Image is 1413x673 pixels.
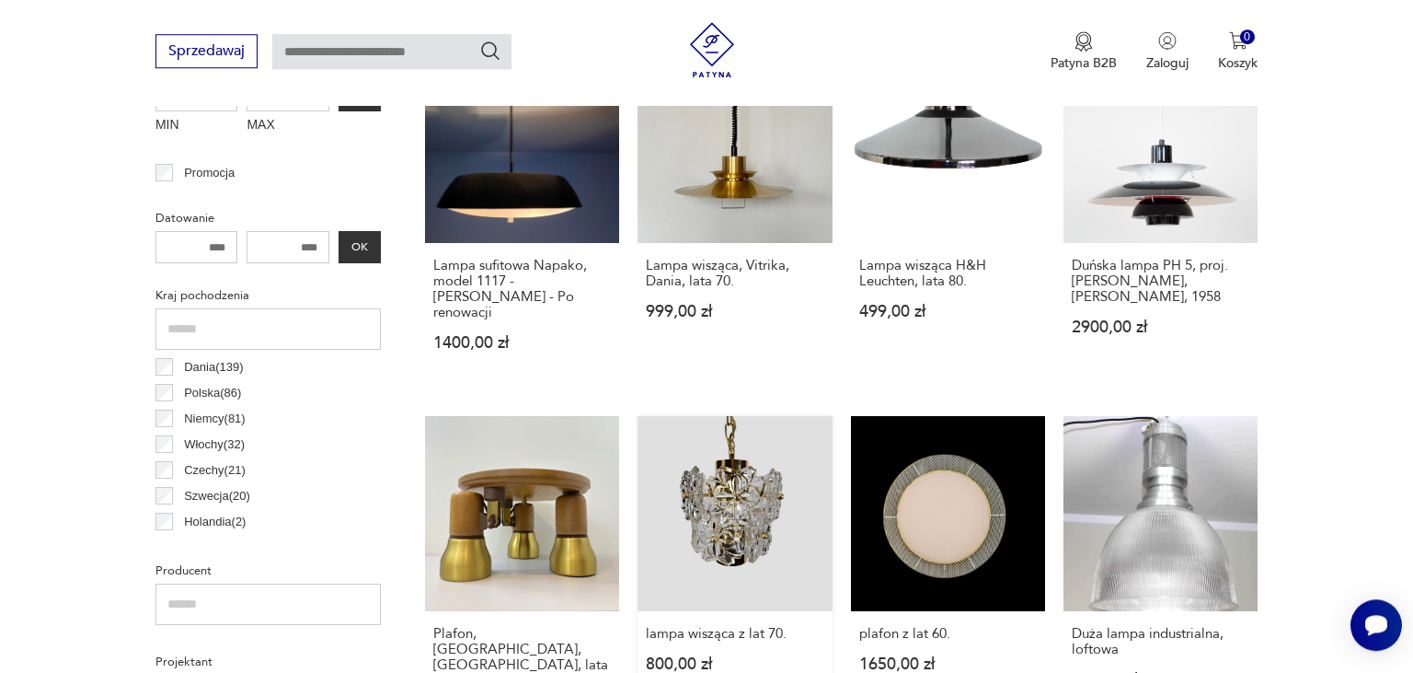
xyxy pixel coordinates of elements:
[1218,31,1258,72] button: 0Koszyk
[859,656,1037,672] p: 1650,00 zł
[1218,54,1258,72] p: Koszyk
[1051,54,1117,72] p: Patyna B2B
[247,111,329,141] label: MAX
[1158,31,1177,50] img: Ikonka użytkownika
[1072,319,1249,335] p: 2900,00 zł
[184,163,235,183] p: Promocja
[184,538,323,558] p: [GEOGRAPHIC_DATA] ( 2 )
[155,34,258,68] button: Sprzedawaj
[479,40,501,62] button: Szukaj
[184,512,246,532] p: Holandia ( 2 )
[859,304,1037,319] p: 499,00 zł
[1240,29,1256,45] div: 0
[859,626,1037,642] h3: plafon z lat 60.
[184,357,243,377] p: Dania ( 139 )
[433,258,611,320] h3: Lampa sufitowa Napako, model 1117 -[PERSON_NAME] - Po renowacji
[155,46,258,59] a: Sprzedawaj
[155,652,381,672] p: Projektant
[1229,31,1247,50] img: Ikona koszyka
[646,304,823,319] p: 999,00 zł
[155,208,381,228] p: Datowanie
[859,258,1037,289] h3: Lampa wisząca H&H Leuchten, lata 80.
[1072,258,1249,305] h3: Duńska lampa PH 5, proj. [PERSON_NAME], [PERSON_NAME], 1958
[433,335,611,351] p: 1400,00 zł
[638,49,832,387] a: KlasykLampa wisząca, Vitrika, Dania, lata 70.Lampa wisząca, Vitrika, Dania, lata 70.999,00 zł
[1350,599,1402,651] iframe: Smartsupp widget button
[339,231,381,263] button: OK
[155,111,238,141] label: MIN
[851,49,1045,387] a: Lampa wisząca H&H Leuchten, lata 80.Lampa wisząca H&H Leuchten, lata 80.499,00 zł
[646,626,823,642] h3: lampa wisząca z lat 70.
[155,285,381,306] p: Kraj pochodzenia
[1051,31,1117,72] a: Ikona medaluPatyna B2B
[184,409,246,429] p: Niemcy ( 81 )
[1072,626,1249,657] h3: Duża lampa industrialna, loftowa
[684,22,740,77] img: Patyna - sklep z meblami i dekoracjami vintage
[425,49,619,387] a: Lampa sufitowa Napako, model 1117 -Josef Hurka - Po renowacjiLampa sufitowa Napako, model 1117 -[...
[1051,31,1117,72] button: Patyna B2B
[646,258,823,289] h3: Lampa wisząca, Vitrika, Dania, lata 70.
[1146,31,1189,72] button: Zaloguj
[184,460,246,481] p: Czechy ( 21 )
[1063,49,1258,387] a: KlasykDuńska lampa PH 5, proj. Poul Henningsen, Louis Poulsen, 1958Duńska lampa PH 5, proj. [PERS...
[184,486,250,506] p: Szwecja ( 20 )
[646,656,823,672] p: 800,00 zł
[1074,31,1093,52] img: Ikona medalu
[1146,54,1189,72] p: Zaloguj
[184,435,245,455] p: Włochy ( 32 )
[184,383,241,403] p: Polska ( 86 )
[155,561,381,581] p: Producent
